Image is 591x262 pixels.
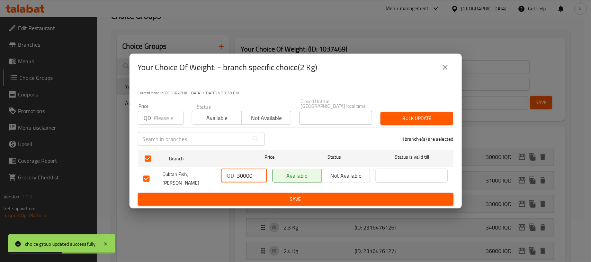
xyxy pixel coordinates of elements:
span: Price [247,153,293,161]
span: Available [195,113,239,123]
button: Available [192,111,242,125]
span: Status [298,153,370,161]
button: Available [272,169,322,183]
p: Current time in [GEOGRAPHIC_DATA] is [DATE] 4:53:38 PM [138,90,454,96]
h2: Your Choice Of Weight: - branch specific choice(2 Kg) [138,62,317,73]
button: close [437,59,454,76]
span: Not available [324,171,368,181]
input: Please enter price [154,111,183,125]
span: Bulk update [386,114,448,123]
span: Branch [169,155,241,163]
span: Available [276,171,319,181]
input: Search in branches [138,132,249,146]
button: Not available [241,111,291,125]
button: Bulk update [380,112,453,125]
p: 1 branche(s) are selected [402,135,454,142]
input: Please enter price [237,169,267,183]
button: Not available [321,169,370,183]
p: IQD [226,171,234,180]
span: Not available [244,113,288,123]
span: Qubtan Fish, [PERSON_NAME] [163,170,215,187]
span: Save [143,195,448,204]
span: Status is valid till [376,153,448,161]
button: Save [138,193,454,206]
div: choice group updated successfully [25,240,96,248]
p: IQD [143,114,151,122]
